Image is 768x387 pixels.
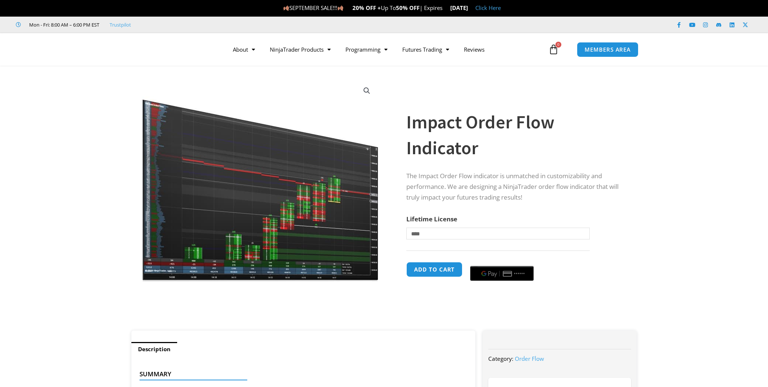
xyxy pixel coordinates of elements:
[537,39,570,60] a: 0
[352,4,381,11] strong: 20% OFF +
[470,266,534,281] button: Buy with GPay
[555,42,561,48] span: 0
[131,342,177,356] a: Description
[396,4,420,11] strong: 50% OFF
[140,370,462,378] h4: Summary
[360,84,373,97] a: View full-screen image gallery
[338,5,343,11] img: 🍂
[262,41,338,58] a: NinjaTrader Products
[142,79,379,283] img: OrderFlow 2
[338,41,395,58] a: Programming
[283,5,289,11] img: 🍂
[283,4,450,11] span: SEPTEMBER SALE!!! Up To | Expires
[27,20,99,29] span: Mon - Fri: 8:00 AM – 6:00 PM EST
[577,42,638,57] a: MEMBERS AREA
[225,41,262,58] a: About
[515,355,544,362] a: Order Flow
[488,355,513,362] span: Category:
[443,5,448,11] img: ⌛
[110,20,131,29] a: Trustpilot
[450,4,468,11] strong: [DATE]
[406,171,622,203] p: The Impact Order Flow indicator is unmatched in customizability and performance. We are designing...
[225,41,547,58] nav: Menu
[406,109,622,161] h1: Impact Order Flow Indicator
[585,47,631,52] span: MEMBERS AREA
[395,41,457,58] a: Futures Trading
[457,41,492,58] a: Reviews
[475,4,501,11] a: Click Here
[406,215,457,223] label: Lifetime License
[514,271,525,276] text: ••••••
[406,262,462,277] button: Add to cart
[120,36,199,63] img: LogoAI | Affordable Indicators – NinjaTrader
